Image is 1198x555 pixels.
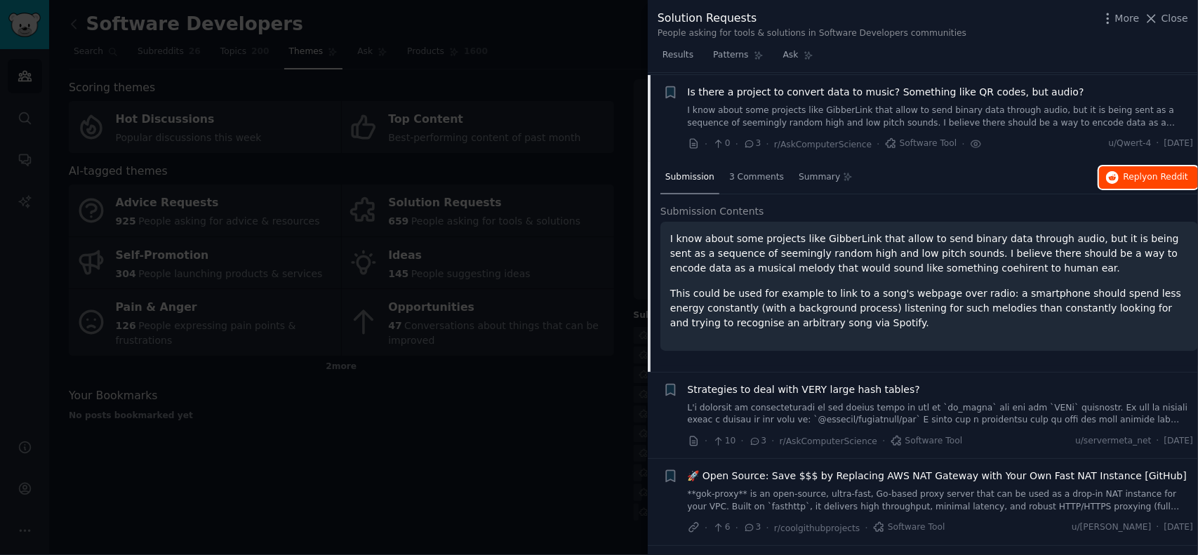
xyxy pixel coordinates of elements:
span: Patterns [713,49,748,62]
p: I know about some projects like GibberLink that allow to send binary data through audio, but it i... [670,232,1188,276]
span: 3 [743,138,761,150]
span: Software Tool [873,521,945,534]
a: L'i dolorsit am consecteturadi el sed doeius tempo in utl et `do_magna` ali eni adm `VENi` quisno... [688,402,1194,427]
span: Software Tool [885,138,957,150]
span: [DATE] [1164,521,1193,534]
span: 3 [749,435,766,448]
span: u/Qwert-4 [1109,138,1152,150]
a: 🚀 Open Source: Save $$$ by Replacing AWS NAT Gateway with Your Own Fast NAT Instance [GitHub] [688,469,1187,483]
div: Solution Requests [658,10,966,27]
span: u/[PERSON_NAME] [1072,521,1152,534]
span: 3 [743,521,761,534]
span: Submission [665,171,714,184]
span: · [705,521,707,535]
span: Results [663,49,693,62]
span: Close [1162,11,1188,26]
button: Replyon Reddit [1099,166,1198,189]
p: This could be used for example to link to a song's webpage over radio: a smartphone should spend ... [670,286,1188,330]
span: Ask [783,49,799,62]
span: r/AskComputerScience [774,140,872,149]
span: · [1157,521,1159,534]
button: More [1100,11,1140,26]
span: · [736,521,738,535]
a: Results [658,44,698,73]
span: 0 [712,138,730,150]
span: · [705,137,707,152]
span: · [865,521,867,535]
span: · [705,434,707,448]
div: People asking for tools & solutions in Software Developers communities [658,27,966,40]
a: Is there a project to convert data to music? Something like QR codes, but audio? [688,85,1084,100]
span: [DATE] [1164,435,1193,448]
a: I know about some projects like GibberLink that allow to send binary data through audio, but it i... [688,105,1194,129]
span: · [962,137,965,152]
span: r/coolgithubprojects [774,523,860,533]
span: · [1157,435,1159,448]
button: Close [1144,11,1188,26]
span: · [766,137,769,152]
span: More [1115,11,1140,26]
span: · [1157,138,1159,150]
a: Patterns [708,44,768,73]
a: Ask [778,44,818,73]
span: · [877,137,879,152]
span: Software Tool [891,435,963,448]
span: [DATE] [1164,138,1193,150]
span: Summary [799,171,840,184]
span: · [741,434,744,448]
a: **gok-proxy** is an open-source, ultra-fast, Go-based proxy server that can be used as a drop-in ... [688,488,1194,513]
span: · [736,137,738,152]
span: on Reddit [1147,172,1188,182]
span: · [766,521,769,535]
span: 6 [712,521,730,534]
span: · [882,434,885,448]
span: 3 Comments [729,171,784,184]
span: Submission Contents [660,204,764,219]
a: Strategies to deal with VERY large hash tables? [688,382,920,397]
span: · [771,434,774,448]
span: 10 [712,435,736,448]
span: u/servermeta_net [1075,435,1151,448]
span: r/AskComputerScience [780,436,877,446]
span: Reply [1124,171,1188,184]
